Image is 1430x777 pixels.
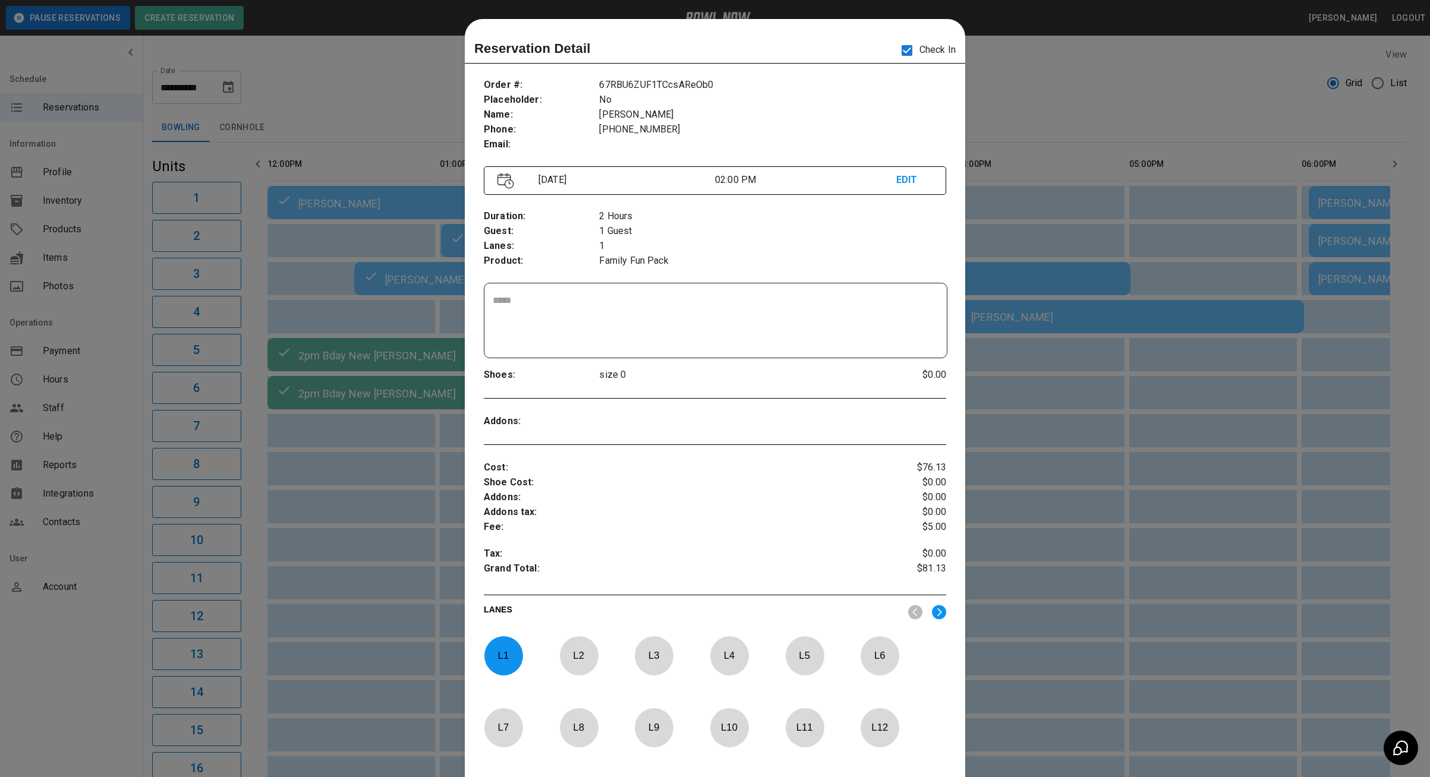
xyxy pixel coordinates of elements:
p: L 9 [634,713,673,741]
p: Cost : [484,460,869,475]
p: Order # : [484,78,600,93]
p: L 7 [484,713,523,741]
p: Addons : [484,490,869,505]
img: right.svg [932,605,946,620]
p: EDIT [896,173,933,188]
p: Grand Total : [484,561,869,579]
p: Check In [894,38,956,63]
p: L 1 [484,642,523,669]
p: Lanes : [484,239,600,254]
p: $76.13 [869,460,946,475]
p: L 3 [634,642,673,669]
p: L 11 [785,713,824,741]
p: L 6 [860,642,899,669]
p: Shoe Cost : [484,475,869,490]
p: $81.13 [869,561,946,579]
p: [PERSON_NAME] [599,108,946,122]
p: [DATE] [534,173,715,187]
p: 67RBU6ZUF1TCcsAReOb0 [599,78,946,93]
p: L 2 [559,642,599,669]
p: Fee : [484,520,869,535]
p: Guest : [484,224,600,239]
p: 2 Hours [599,209,946,224]
p: Phone : [484,122,600,137]
p: Shoes : [484,368,600,383]
p: No [599,93,946,108]
p: $0.00 [869,475,946,490]
p: L 5 [785,642,824,669]
p: Addons : [484,414,600,429]
p: $0.00 [869,490,946,505]
p: $0.00 [869,368,946,382]
p: Email : [484,137,600,152]
p: $0.00 [869,505,946,520]
p: L 4 [710,642,749,669]
p: Placeholder : [484,93,600,108]
p: 1 [599,239,946,254]
p: L 10 [710,713,749,741]
p: Addons tax : [484,505,869,520]
p: L 8 [559,713,599,741]
p: Family Fun Pack [599,254,946,269]
p: size 0 [599,368,869,382]
p: 02:00 PM [715,173,896,187]
p: Product : [484,254,600,269]
img: nav_left.svg [908,605,922,620]
p: 1 Guest [599,224,946,239]
p: Tax : [484,547,869,561]
p: Duration : [484,209,600,224]
p: Reservation Detail [474,39,591,58]
p: L 12 [860,713,899,741]
p: $5.00 [869,520,946,535]
p: LANES [484,604,899,620]
p: [PHONE_NUMBER] [599,122,946,137]
p: $0.00 [869,547,946,561]
img: Vector [497,173,514,189]
p: Name : [484,108,600,122]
